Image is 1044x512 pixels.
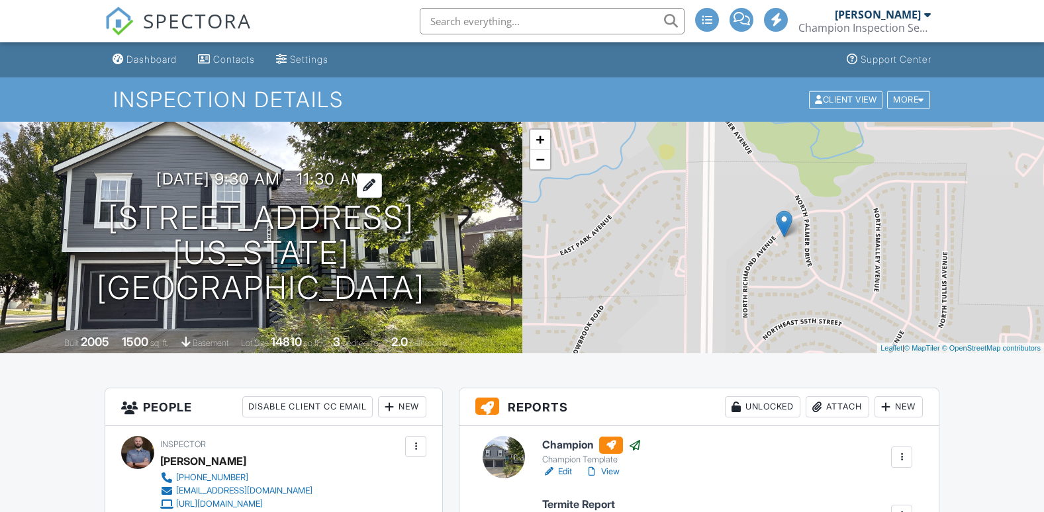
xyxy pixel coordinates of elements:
a: [EMAIL_ADDRESS][DOMAIN_NAME] [160,484,312,497]
div: 3 [333,335,340,349]
div: New [378,396,426,417]
img: The Best Home Inspection Software - Spectora [105,7,134,36]
div: 1500 [122,335,148,349]
h3: [DATE] 9:30 am - 11:30 am [156,170,365,188]
div: [PERSON_NAME] [160,451,246,471]
span: SPECTORA [143,7,252,34]
h3: Reports [459,388,939,426]
a: View [585,465,620,478]
div: 14810 [271,335,302,349]
span: bathrooms [410,338,448,348]
div: Support Center [861,54,931,65]
a: Support Center [841,48,937,72]
span: sq. ft. [150,338,169,348]
div: Client View [809,91,882,108]
a: © MapTiler [904,344,940,352]
span: sq.ft. [304,338,320,348]
div: 2005 [81,335,109,349]
h1: [STREET_ADDRESS] [US_STATE][GEOGRAPHIC_DATA] [21,200,501,305]
div: 2.0 [391,335,408,349]
div: Champion Inspection Services [798,21,931,34]
a: [URL][DOMAIN_NAME] [160,497,312,511]
div: [PHONE_NUMBER] [176,472,248,483]
a: Settings [271,48,334,72]
span: Lot Size [241,338,269,348]
div: [PERSON_NAME] [835,8,921,21]
div: Unlocked [725,396,800,417]
span: bedrooms [342,338,379,348]
span: Inspector [160,439,206,449]
a: Champion Champion Template [542,437,641,466]
div: [URL][DOMAIN_NAME] [176,499,263,509]
div: Attach [806,396,869,417]
a: Contacts [193,48,260,72]
div: [EMAIL_ADDRESS][DOMAIN_NAME] [176,486,312,496]
input: Search everything... [420,8,685,34]
a: [PHONE_NUMBER] [160,471,312,484]
a: Zoom out [530,149,550,169]
div: Disable Client CC Email [242,396,373,417]
span: basement [193,338,228,348]
a: Zoom in [530,130,550,149]
a: © OpenStreetMap contributors [942,344,1041,352]
span: Built [64,338,79,348]
div: Contacts [213,54,255,65]
h1: Inspection Details [113,88,931,111]
div: | [877,343,1044,354]
div: New [875,396,923,417]
a: Edit [542,465,572,478]
div: More [887,91,930,108]
div: Settings [290,54,328,65]
h6: Termite Report [542,499,704,511]
a: SPECTORA [105,18,252,46]
div: Dashboard [126,54,177,65]
a: Client View [808,94,886,104]
a: Leaflet [880,344,902,352]
h6: Champion [542,437,641,454]
h3: People [105,388,443,426]
a: Dashboard [107,48,182,72]
div: Champion Template [542,454,641,465]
